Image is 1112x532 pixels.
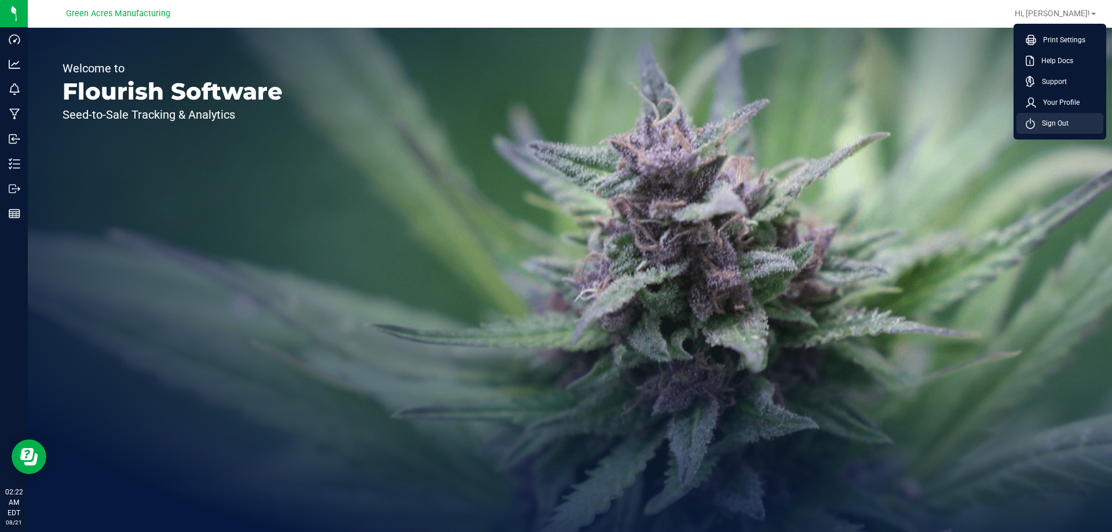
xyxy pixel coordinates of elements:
li: Sign Out [1016,113,1103,134]
span: Print Settings [1036,34,1085,46]
p: Seed-to-Sale Tracking & Analytics [63,109,283,120]
span: Hi, [PERSON_NAME]! [1015,9,1090,18]
span: Your Profile [1036,97,1080,108]
iframe: Resource center [12,439,46,474]
inline-svg: Inbound [9,133,20,145]
inline-svg: Outbound [9,183,20,195]
inline-svg: Manufacturing [9,108,20,120]
span: Green Acres Manufacturing [66,9,170,19]
inline-svg: Monitoring [9,83,20,95]
a: Support [1026,76,1099,87]
a: Help Docs [1026,55,1099,67]
p: 08/21 [5,518,23,527]
p: Flourish Software [63,80,283,103]
inline-svg: Dashboard [9,34,20,45]
inline-svg: Analytics [9,58,20,70]
span: Help Docs [1034,55,1073,67]
p: Welcome to [63,63,283,74]
span: Support [1035,76,1067,87]
inline-svg: Reports [9,208,20,219]
inline-svg: Inventory [9,158,20,170]
span: Sign Out [1035,118,1069,129]
p: 02:22 AM EDT [5,487,23,518]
